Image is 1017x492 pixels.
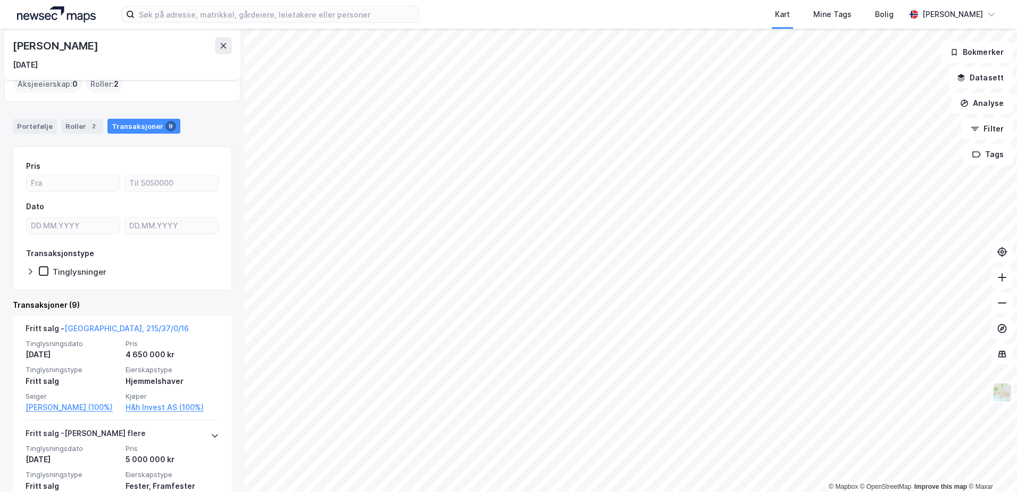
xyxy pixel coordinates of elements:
[13,299,232,311] div: Transaksjoner (9)
[26,453,119,466] div: [DATE]
[27,218,120,234] input: DD.MM.YYYY
[26,392,119,401] span: Selger
[125,175,218,191] input: Til 5050000
[126,339,219,348] span: Pris
[948,67,1013,88] button: Datasett
[963,144,1013,165] button: Tags
[114,78,119,91] span: 2
[13,37,100,54] div: [PERSON_NAME]
[126,392,219,401] span: Kjøper
[875,8,894,21] div: Bolig
[126,401,219,414] a: H&h Invest AS (100%)
[125,218,218,234] input: DD.MM.YYYY
[26,200,44,213] div: Dato
[126,375,219,388] div: Hjemmelshaver
[941,42,1013,63] button: Bokmerker
[126,444,219,453] span: Pris
[72,78,78,91] span: 0
[53,267,106,277] div: Tinglysninger
[26,160,40,173] div: Pris
[914,483,967,490] a: Improve this map
[13,59,38,71] div: [DATE]
[962,118,1013,140] button: Filter
[26,322,189,339] div: Fritt salg -
[165,121,176,132] div: 9
[964,441,1017,492] iframe: Chat Widget
[26,427,146,444] div: Fritt salg - [PERSON_NAME] flere
[951,93,1013,114] button: Analyse
[964,441,1017,492] div: Kontrollprogram for chat
[61,119,103,134] div: Roller
[26,401,119,414] a: [PERSON_NAME] (100%)
[775,8,790,21] div: Kart
[86,76,123,93] div: Roller :
[126,470,219,479] span: Eierskapstype
[26,444,119,453] span: Tinglysningsdato
[26,375,119,388] div: Fritt salg
[829,483,858,490] a: Mapbox
[992,382,1012,403] img: Z
[13,119,57,134] div: Portefølje
[126,348,219,361] div: 4 650 000 kr
[922,8,983,21] div: [PERSON_NAME]
[813,8,852,21] div: Mine Tags
[107,119,180,134] div: Transaksjoner
[88,121,99,132] div: 2
[126,365,219,374] span: Eierskapstype
[135,6,419,22] input: Søk på adresse, matrikkel, gårdeiere, leietakere eller personer
[26,247,94,260] div: Transaksjonstype
[26,470,119,479] span: Tinglysningstype
[27,175,120,191] input: Fra
[13,76,82,93] div: Aksjeeierskap :
[17,6,96,22] img: logo.a4113a55bc3d86da70a041830d287a7e.svg
[860,483,912,490] a: OpenStreetMap
[26,365,119,374] span: Tinglysningstype
[26,339,119,348] span: Tinglysningsdato
[26,348,119,361] div: [DATE]
[126,453,219,466] div: 5 000 000 kr
[64,324,189,333] a: [GEOGRAPHIC_DATA], 215/37/0/16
